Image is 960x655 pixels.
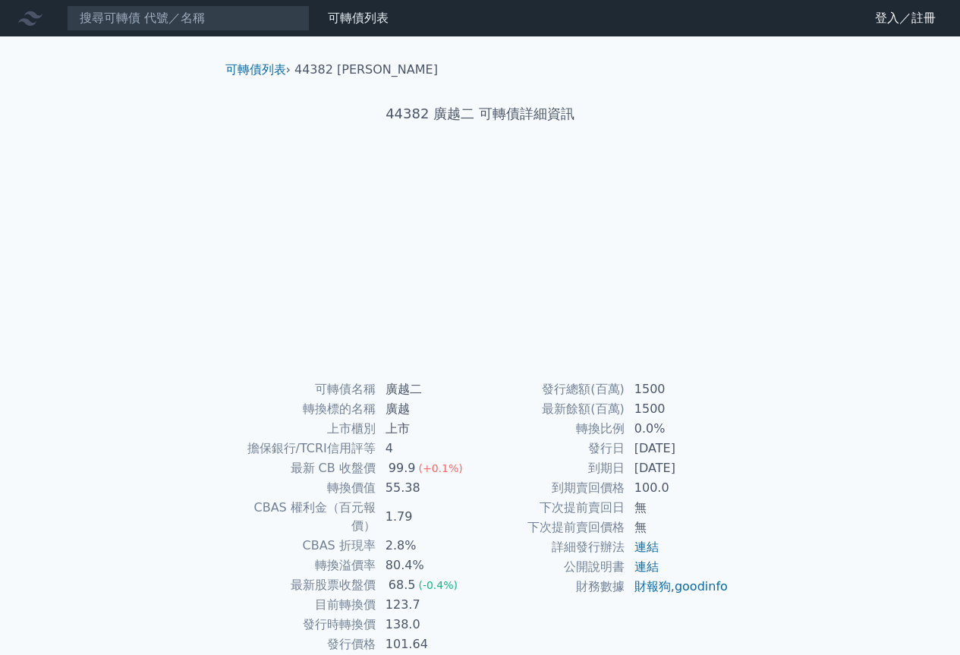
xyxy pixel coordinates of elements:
td: 轉換價值 [231,478,376,498]
td: 無 [625,518,729,537]
span: (-0.4%) [418,579,458,591]
td: 下次提前賣回日 [480,498,625,518]
td: 100.0 [625,478,729,498]
li: 44382 [PERSON_NAME] [294,61,438,79]
td: 可轉債名稱 [231,379,376,399]
td: 最新 CB 收盤價 [231,458,376,478]
td: 138.0 [376,615,480,635]
td: 目前轉換價 [231,595,376,615]
td: 廣越二 [376,379,480,399]
td: 下次提前賣回價格 [480,518,625,537]
td: 無 [625,498,729,518]
td: 發行時轉換價 [231,615,376,635]
td: 發行日 [480,439,625,458]
a: 連結 [634,540,659,554]
td: 到期賣回價格 [480,478,625,498]
td: 1500 [625,399,729,419]
td: 最新餘額(百萬) [480,399,625,419]
td: 2.8% [376,536,480,556]
a: 可轉債列表 [225,62,286,77]
a: 登入／註冊 [863,6,948,30]
td: 轉換比例 [480,419,625,439]
td: 轉換溢價率 [231,556,376,575]
a: goodinfo [675,579,728,594]
td: 公開說明書 [480,557,625,577]
td: 發行價格 [231,635,376,654]
div: 68.5 [386,576,419,594]
a: 可轉債列表 [328,11,389,25]
td: 1500 [625,379,729,399]
li: › [225,61,291,79]
td: 4 [376,439,480,458]
td: 55.38 [376,478,480,498]
input: 搜尋可轉債 代號／名稱 [67,5,310,31]
td: 0.0% [625,419,729,439]
td: [DATE] [625,458,729,478]
td: 最新股票收盤價 [231,575,376,595]
td: 廣越 [376,399,480,419]
td: 擔保銀行/TCRI信用評等 [231,439,376,458]
td: 財務數據 [480,577,625,597]
div: 99.9 [386,459,419,477]
td: [DATE] [625,439,729,458]
td: 上市櫃別 [231,419,376,439]
h1: 44382 廣越二 可轉債詳細資訊 [213,103,748,124]
td: CBAS 權利金（百元報價） [231,498,376,536]
span: (+0.1%) [418,462,462,474]
td: 上市 [376,419,480,439]
td: 101.64 [376,635,480,654]
td: , [625,577,729,597]
td: CBAS 折現率 [231,536,376,556]
a: 財報狗 [634,579,671,594]
td: 詳細發行辦法 [480,537,625,557]
a: 連結 [634,559,659,574]
td: 發行總額(百萬) [480,379,625,399]
td: 123.7 [376,595,480,615]
td: 80.4% [376,556,480,575]
td: 1.79 [376,498,480,536]
td: 轉換標的名稱 [231,399,376,419]
td: 到期日 [480,458,625,478]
